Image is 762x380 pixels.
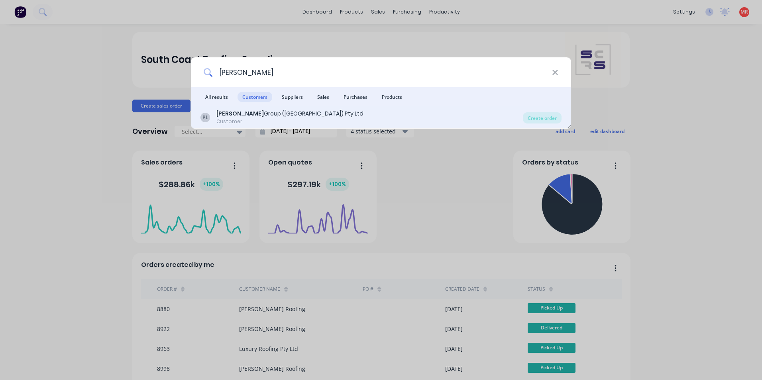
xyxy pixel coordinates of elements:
[212,57,552,87] input: Start typing a customer or supplier name to create a new order...
[216,118,363,125] div: Customer
[200,113,210,122] div: PL
[523,112,562,123] div: Create order
[377,92,407,102] span: Products
[339,92,372,102] span: Purchases
[216,110,363,118] div: Group ([GEOGRAPHIC_DATA]) Pty Ltd
[216,110,264,118] b: [PERSON_NAME]
[238,92,272,102] span: Customers
[200,92,233,102] span: All results
[312,92,334,102] span: Sales
[277,92,308,102] span: Suppliers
